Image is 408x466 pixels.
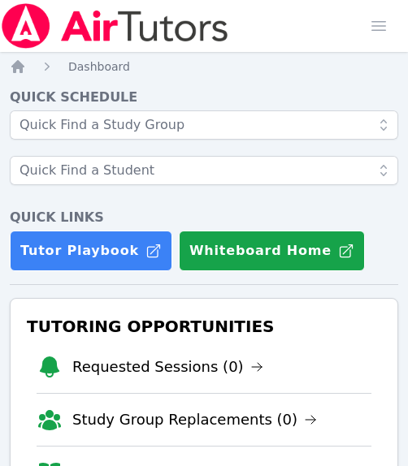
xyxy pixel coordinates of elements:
[72,408,317,431] a: Study Group Replacements (0)
[10,208,398,227] h4: Quick Links
[72,356,263,378] a: Requested Sessions (0)
[68,58,130,75] a: Dashboard
[10,58,398,75] nav: Breadcrumb
[10,231,172,271] a: Tutor Playbook
[179,231,365,271] button: Whiteboard Home
[10,110,398,140] input: Quick Find a Study Group
[10,156,398,185] input: Quick Find a Student
[68,60,130,73] span: Dashboard
[24,312,384,341] h3: Tutoring Opportunities
[10,88,398,107] h4: Quick Schedule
